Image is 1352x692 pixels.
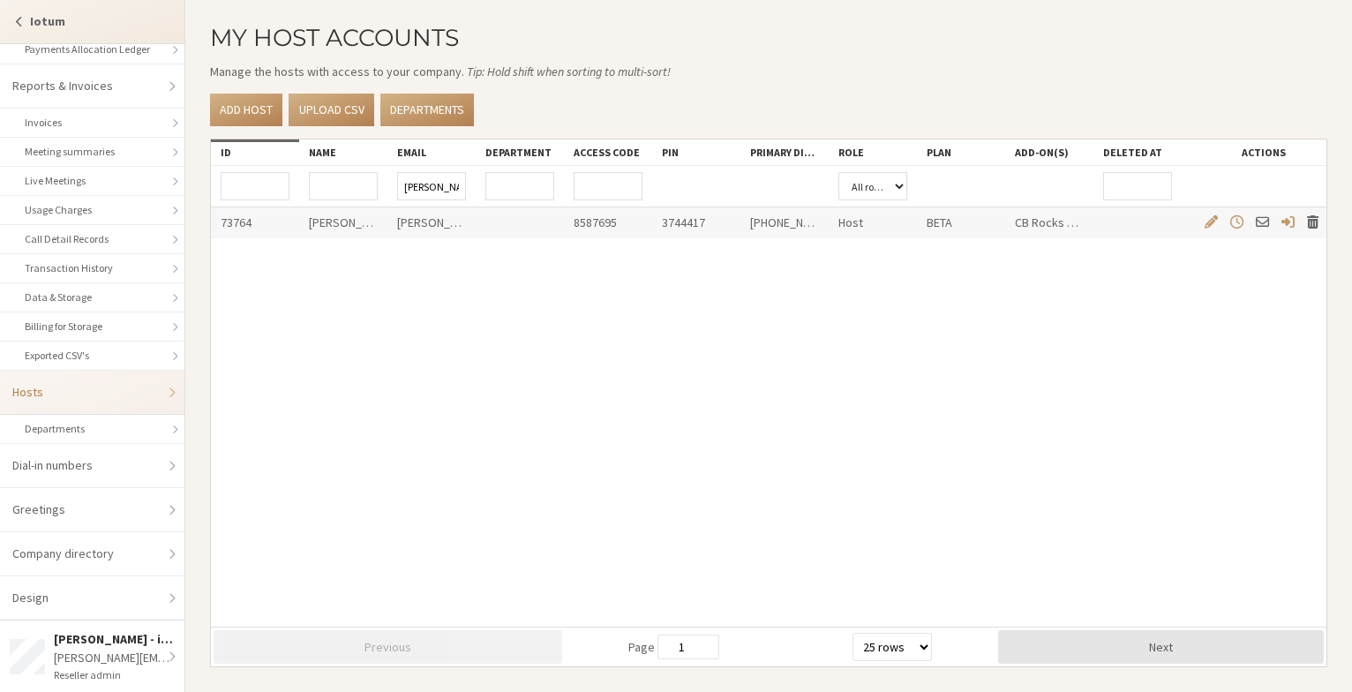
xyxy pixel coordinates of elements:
a: Add host [210,94,282,126]
div: Reseller admin [54,667,176,683]
div: Department [485,146,554,159]
a: Call History [1230,214,1243,230]
a: Upload CSV [289,94,373,126]
span: Page [628,635,719,659]
input: page number input [657,635,719,659]
div: Add-on(s) [1015,146,1084,159]
div: 3744417 [652,207,740,238]
input: ID [221,172,289,200]
button: Next [998,630,1324,664]
div: PIN [662,146,731,159]
input: Name [309,172,378,200]
div: [PERSON_NAME][EMAIL_ADDRESS][DOMAIN_NAME] [387,207,476,238]
select: row size select [853,633,932,661]
div: Role [838,146,907,159]
p: Manage the hosts with access to your company. [210,63,1327,81]
div: Email [397,146,466,159]
input: Access code [574,172,642,200]
div: BETA [917,207,1005,238]
div: [PHONE_NUMBER] [740,207,829,238]
button: Delete [1307,214,1318,232]
button: Resend Welcome Email [1256,214,1269,232]
div: 73764 [211,207,299,238]
div: ID [221,146,289,159]
div: [PERSON_NAME] [299,207,387,238]
input: Menü öffnen [1103,172,1172,200]
a: Edit [1205,214,1218,230]
em: Tip: Hold shift when sorting to multi-sort! [467,64,671,79]
div: Plan [927,146,995,159]
a: Departments [380,94,474,126]
div: Actions [1191,146,1335,159]
h2: My Host Accounts [210,25,1327,50]
strong: Iotum [30,13,65,29]
input: Email [397,172,466,200]
div: CB Rocks CCI SMS Gateway Add On, CallBridge Rocks Call Display Add-On, Callbridge Webinars - 10,0... [1005,207,1093,238]
div: Primary Dial-In Number [750,146,819,159]
button: Previous [214,630,562,664]
div: [PERSON_NAME][EMAIL_ADDRESS][DOMAIN_NAME] [54,649,176,667]
div: 8587695 [564,207,652,238]
iframe: Chat [1308,646,1339,680]
div: Host [829,207,917,238]
div: Deleted At [1103,146,1172,159]
input: Department [485,172,554,200]
div: Name [309,146,378,159]
a: Log in as User [1281,214,1295,230]
div: [PERSON_NAME] - iotum [54,630,176,649]
div: Access code [574,146,642,159]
